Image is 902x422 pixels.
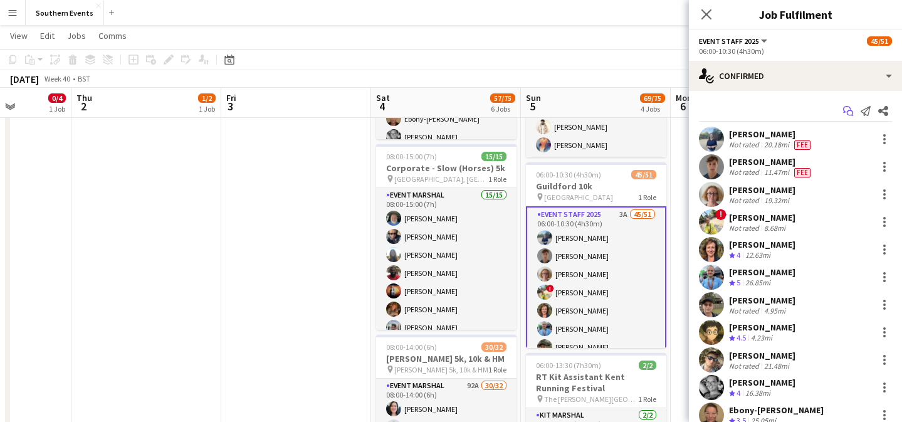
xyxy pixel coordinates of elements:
a: View [5,28,33,44]
h3: Job Fulfilment [689,6,902,23]
div: [PERSON_NAME] [729,322,795,333]
span: 08:00-14:00 (6h) [386,342,437,352]
div: [PERSON_NAME] [729,266,795,278]
span: Event Staff 2025 [699,36,759,46]
span: [PERSON_NAME] 5k, 10k & HM [394,365,488,374]
div: 12.63mi [743,250,773,261]
div: Not rated [729,140,762,150]
span: The [PERSON_NAME][GEOGRAPHIC_DATA] [544,394,638,404]
div: Not rated [729,306,762,315]
span: 5 [737,278,740,287]
span: Sat [376,92,390,103]
div: Confirmed [689,61,902,91]
div: 20.18mi [762,140,792,150]
h3: Corporate - Slow (Horses) 5k [376,162,517,174]
div: [PERSON_NAME] [729,350,795,361]
app-job-card: 06:00-10:30 (4h30m)45/51Guildford 10k [GEOGRAPHIC_DATA]1 RoleEvent Staff 20253A45/5106:00-10:30 (... [526,162,666,348]
div: 19.32mi [762,196,792,205]
a: Comms [93,28,132,44]
span: View [10,30,28,41]
span: Sun [526,92,541,103]
div: [PERSON_NAME] [729,129,813,140]
h3: RT Kit Assistant Kent Running Festival [526,371,666,394]
span: 4 [737,388,740,398]
span: 69/75 [640,93,665,103]
div: [DATE] [10,73,39,85]
div: 6 Jobs [491,104,515,113]
div: 16.38mi [743,388,773,399]
span: 57/75 [490,93,515,103]
div: Not rated [729,167,762,177]
div: [PERSON_NAME] [729,295,795,306]
span: 06:00-10:30 (4h30m) [536,170,601,179]
span: Mon [676,92,692,103]
button: Southern Events [26,1,104,25]
span: 06:00-13:30 (7h30m) [536,361,601,370]
span: 5 [524,99,541,113]
div: 4 Jobs [641,104,664,113]
div: Crew has different fees then in role [792,140,813,150]
span: 3 [224,99,236,113]
span: Jobs [67,30,86,41]
div: 21.48mi [762,361,792,371]
button: Event Staff 2025 [699,36,769,46]
div: Not rated [729,361,762,371]
span: 0/4 [48,93,66,103]
div: 4.23mi [748,333,775,344]
span: [GEOGRAPHIC_DATA] [544,193,613,202]
div: Ebony-[PERSON_NAME] [729,404,824,416]
div: 4.95mi [762,306,788,315]
app-card-role: Kit Marshal2/205:00-10:30 (5h30m)[PERSON_NAME][PERSON_NAME] [526,97,666,157]
span: 30/32 [481,342,506,352]
span: 1 Role [638,193,656,202]
span: 4.5 [737,333,746,342]
div: [PERSON_NAME] [729,377,795,388]
div: [PERSON_NAME] [729,156,813,167]
div: Not rated [729,223,762,233]
div: 26.85mi [743,278,773,288]
div: 11.47mi [762,167,792,177]
div: [PERSON_NAME] [729,239,795,250]
div: 06:00-10:30 (4h30m) [699,46,892,56]
span: 6 [674,99,692,113]
span: 4 [737,250,740,260]
span: [GEOGRAPHIC_DATA], [GEOGRAPHIC_DATA] [394,174,488,184]
div: [PERSON_NAME] [729,212,795,223]
span: 4 [374,99,390,113]
a: Edit [35,28,60,44]
span: 2/2 [639,361,656,370]
div: 1 Job [199,104,215,113]
h3: [PERSON_NAME] 5k, 10k & HM [376,353,517,364]
div: 8.68mi [762,223,788,233]
span: 1 Role [638,394,656,404]
app-job-card: 08:00-15:00 (7h)15/15Corporate - Slow (Horses) 5k [GEOGRAPHIC_DATA], [GEOGRAPHIC_DATA]1 RoleEvent... [376,144,517,330]
span: 45/51 [631,170,656,179]
span: Thu [76,92,92,103]
span: 1 Role [488,174,506,184]
div: Crew has different fees then in role [792,167,813,177]
span: Fri [226,92,236,103]
span: 45/51 [867,36,892,46]
span: ! [547,285,554,292]
h3: Guildford 10k [526,181,666,192]
span: Fee [794,140,810,150]
span: Fee [794,168,810,177]
div: BST [78,74,90,83]
span: 08:00-15:00 (7h) [386,152,437,161]
span: 15/15 [481,152,506,161]
span: Edit [40,30,55,41]
div: Not rated [729,196,762,205]
a: Jobs [62,28,91,44]
span: 1/2 [198,93,216,103]
div: 1 Job [49,104,65,113]
span: 2 [75,99,92,113]
span: ! [715,209,726,220]
span: 1 Role [488,365,506,374]
span: Week 40 [41,74,73,83]
div: [PERSON_NAME] [729,184,795,196]
span: Comms [98,30,127,41]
